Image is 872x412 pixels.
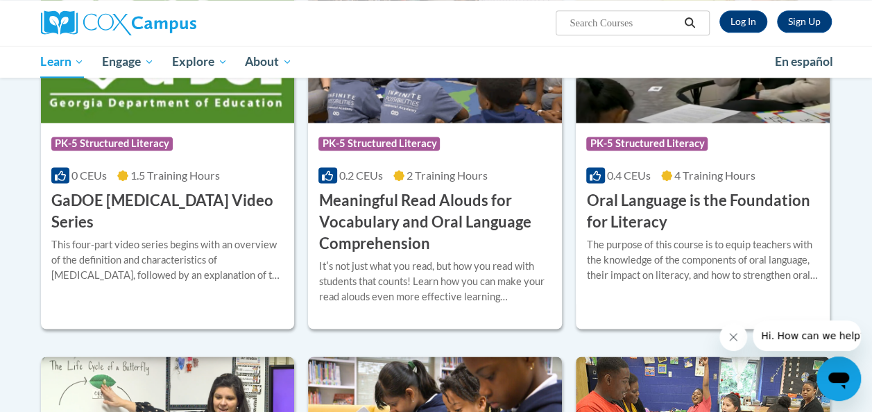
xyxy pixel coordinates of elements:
[318,259,552,304] div: Itʹs not just what you read, but how you read with students that counts! Learn how you can make y...
[71,169,107,182] span: 0 CEUs
[586,137,708,151] span: PK-5 Structured Literacy
[236,46,301,78] a: About
[568,15,679,31] input: Search Courses
[31,46,842,78] div: Main menu
[777,10,832,33] a: Register
[93,46,163,78] a: Engage
[817,357,861,401] iframe: Button to launch messaging window
[318,190,552,254] h3: Meaningful Read Alouds for Vocabulary and Oral Language Comprehension
[163,46,237,78] a: Explore
[130,169,220,182] span: 1.5 Training Hours
[51,237,284,283] div: This four-part video series begins with an overview of the definition and characteristics of [MED...
[719,323,747,351] iframe: Close message
[719,10,767,33] a: Log In
[766,47,842,76] a: En español
[674,169,755,182] span: 4 Training Hours
[339,169,383,182] span: 0.2 CEUs
[679,15,700,31] button: Search
[51,137,173,151] span: PK-5 Structured Literacy
[775,54,833,69] span: En español
[407,169,488,182] span: 2 Training Hours
[172,53,228,70] span: Explore
[102,53,154,70] span: Engage
[41,10,196,35] img: Cox Campus
[32,46,94,78] a: Learn
[41,10,291,35] a: Cox Campus
[586,237,819,283] div: The purpose of this course is to equip teachers with the knowledge of the components of oral lang...
[318,137,440,151] span: PK-5 Structured Literacy
[8,10,112,21] span: Hi. How can we help?
[245,53,292,70] span: About
[586,190,819,233] h3: Oral Language is the Foundation for Literacy
[753,320,861,351] iframe: Message from company
[51,190,284,233] h3: GaDOE [MEDICAL_DATA] Video Series
[607,169,651,182] span: 0.4 CEUs
[40,53,84,70] span: Learn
